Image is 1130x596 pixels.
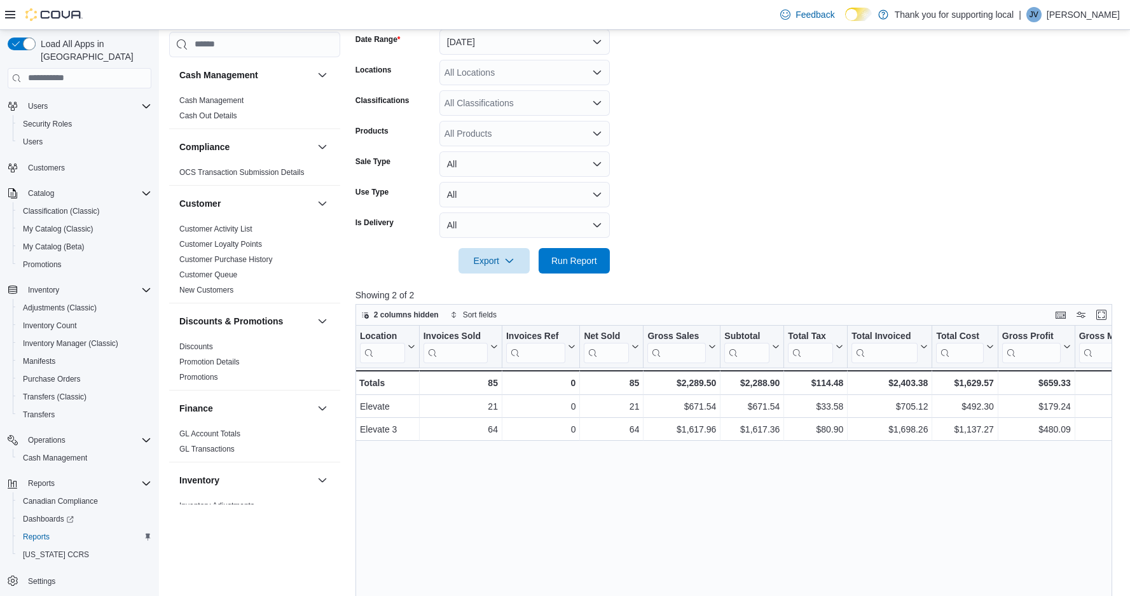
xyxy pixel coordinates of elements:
button: Promotions [13,256,156,274]
span: Export [466,248,522,274]
button: Cash Management [315,67,330,83]
label: Sale Type [355,156,390,167]
button: Transfers [13,406,156,424]
span: Catalog [23,186,151,201]
button: Manifests [13,352,156,370]
span: Users [23,137,43,147]
span: Manifests [18,354,151,369]
h3: Finance [179,402,213,415]
span: Users [28,101,48,111]
div: Total Tax [788,330,833,342]
span: Dashboards [23,514,74,524]
button: Finance [315,401,330,416]
label: Use Type [355,187,389,197]
div: 64 [423,422,497,437]
button: Purchase Orders [13,370,156,388]
a: Customer Purchase History [179,255,273,264]
div: Compliance [169,165,340,185]
button: Inventory [23,282,64,298]
a: Dashboards [13,510,156,528]
span: Customers [28,163,65,173]
span: Cash Management [18,450,151,466]
div: Total Cost [936,330,983,342]
button: Compliance [179,141,312,153]
span: Feedback [796,8,834,21]
div: Invoices Ref [506,330,565,342]
label: Products [355,126,389,136]
div: Customer [169,221,340,303]
div: $2,289.50 [647,375,716,391]
span: Promotions [18,257,151,272]
button: Open list of options [592,67,602,78]
h3: Compliance [179,141,230,153]
span: My Catalog (Beta) [18,239,151,254]
button: Reports [13,528,156,546]
div: Gross Sales [647,330,706,363]
div: $2,288.90 [724,375,780,391]
button: Compliance [315,139,330,155]
a: Inventory Count [18,318,82,333]
div: $492.30 [936,399,993,414]
div: Total Tax [788,330,833,363]
h3: Customer [179,197,221,210]
button: Discounts & Promotions [179,315,312,328]
button: Classification (Classic) [13,202,156,220]
a: Users [18,134,48,149]
span: Security Roles [23,119,72,129]
span: Classification (Classic) [18,204,151,219]
span: Reports [23,476,151,491]
div: Finance [169,426,340,462]
span: 2 columns hidden [374,310,439,320]
button: My Catalog (Classic) [13,220,156,238]
button: Operations [23,433,71,448]
h3: Inventory [179,474,219,487]
div: Totals [359,375,415,391]
button: Transfers (Classic) [13,388,156,406]
span: Load All Apps in [GEOGRAPHIC_DATA] [36,38,151,63]
button: Total Invoiced [851,330,928,363]
p: Thank you for supporting local [895,7,1014,22]
button: Inventory [315,473,330,488]
div: $659.33 [1002,375,1071,391]
button: Gross Profit [1002,330,1071,363]
span: Operations [28,435,65,445]
div: $480.09 [1002,422,1071,437]
a: Inventory Manager (Classic) [18,336,123,351]
button: Sort fields [445,307,502,322]
span: Catalog [28,188,54,198]
button: Total Tax [788,330,843,363]
label: Is Delivery [355,218,394,228]
span: Inventory Count [23,321,77,331]
span: Reports [28,478,55,489]
div: Net Sold [584,330,629,342]
button: Keyboard shortcuts [1053,307,1068,322]
a: OCS Transaction Submission Details [179,168,305,177]
a: Transfers (Classic) [18,389,92,405]
button: Canadian Compliance [13,492,156,510]
div: $179.24 [1002,399,1071,414]
a: My Catalog (Beta) [18,239,90,254]
button: Catalog [3,184,156,202]
button: Catalog [23,186,59,201]
div: Invoices Sold [423,330,487,342]
button: 2 columns hidden [356,307,444,322]
a: Adjustments (Classic) [18,300,102,315]
div: $1,617.36 [724,422,780,437]
a: Customer Loyalty Points [179,240,262,249]
span: Inventory Manager (Classic) [18,336,151,351]
div: $1,617.96 [647,422,716,437]
span: Transfers [23,410,55,420]
button: Users [23,99,53,114]
span: Security Roles [18,116,151,132]
span: Canadian Compliance [18,494,151,509]
button: Inventory Manager (Classic) [13,335,156,352]
a: Transfers [18,407,60,422]
button: Enter fullscreen [1094,307,1109,322]
button: Reports [23,476,60,491]
a: Reports [18,529,55,544]
div: Gross Profit [1002,330,1061,363]
span: Manifests [23,356,55,366]
p: [PERSON_NAME] [1047,7,1120,22]
button: Security Roles [13,115,156,133]
span: Users [23,99,151,114]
